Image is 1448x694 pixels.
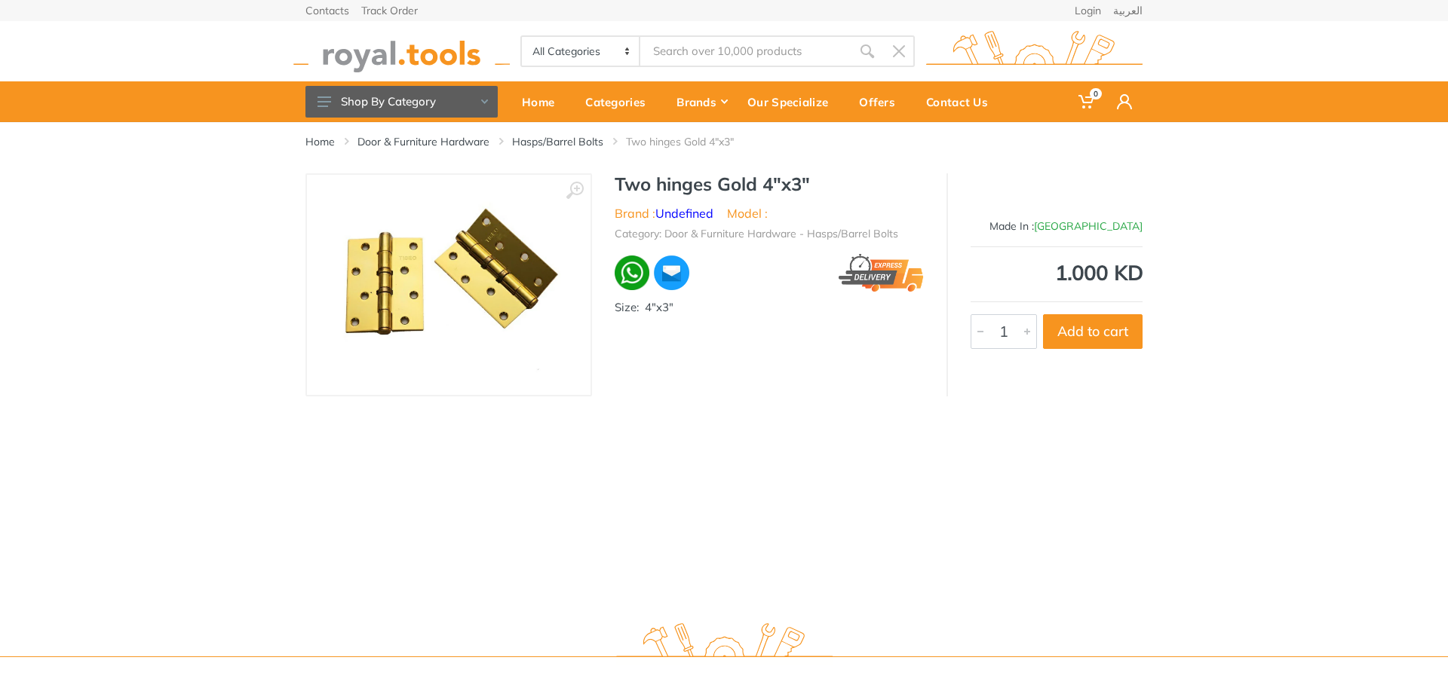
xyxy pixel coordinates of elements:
button: Shop By Category [305,86,498,118]
h1: Two hinges Gold 4"x3" [615,173,924,195]
div: Size: 4"x3" [615,299,924,316]
select: Category [522,37,640,66]
a: Door & Furniture Hardware [357,134,489,149]
div: 1.000 KD [971,262,1143,283]
img: royal.tools Logo [616,623,833,665]
a: Track Order [361,5,418,16]
a: Contacts [305,5,349,16]
img: express.png [839,254,924,292]
a: Hasps/Barrel Bolts [512,134,603,149]
a: Categories [575,81,666,122]
a: Home [305,134,335,149]
li: Model : [727,204,768,222]
li: Brand : [615,204,713,222]
img: ma.webp [652,254,691,292]
a: Contact Us [916,81,1008,122]
div: Home [511,86,575,118]
span: [GEOGRAPHIC_DATA] [1034,219,1143,233]
img: Undefined [1097,181,1143,219]
div: Offers [848,86,916,118]
span: 0 [1090,88,1102,99]
div: Contact Us [916,86,1008,118]
img: wa.webp [615,255,649,290]
a: 0 [1068,81,1106,122]
li: Category: Door & Furniture Hardware - Hasps/Barrel Bolts [615,226,898,242]
div: Made In : [971,219,1143,234]
img: royal.tools Logo [926,31,1143,72]
img: Royal Tools - Two hinges Gold 4 [337,190,560,380]
input: Site search [640,35,851,67]
button: Add to cart [1043,314,1143,349]
a: Offers [848,81,916,122]
a: Our Specialize [737,81,848,122]
div: Categories [575,86,666,118]
a: Login [1075,5,1101,16]
img: royal.tools Logo [293,31,510,72]
a: Home [511,81,575,122]
li: Two hinges Gold 4"x3" [626,134,756,149]
div: Brands [666,86,737,118]
div: Our Specialize [737,86,848,118]
nav: breadcrumb [305,134,1143,149]
a: العربية [1113,5,1143,16]
a: Undefined [655,206,713,221]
